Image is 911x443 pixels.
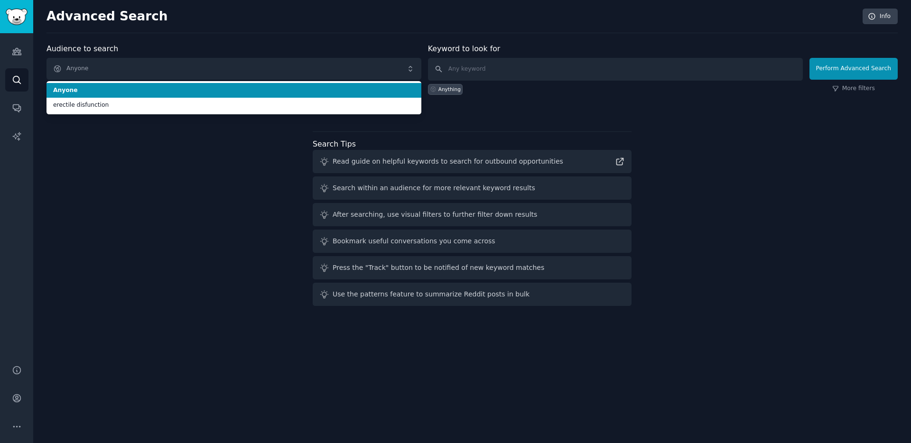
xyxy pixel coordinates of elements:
[46,9,857,24] h2: Advanced Search
[46,81,421,114] ul: Anyone
[333,263,544,273] div: Press the "Track" button to be notified of new keyword matches
[333,157,563,166] div: Read guide on helpful keywords to search for outbound opportunities
[46,44,118,53] label: Audience to search
[832,84,875,93] a: More filters
[863,9,898,25] a: Info
[53,86,415,95] span: Anyone
[53,101,415,110] span: erectile disfunction
[438,86,461,92] div: Anything
[428,58,803,81] input: Any keyword
[333,236,495,246] div: Bookmark useful conversations you come across
[809,58,898,80] button: Perform Advanced Search
[46,58,421,80] button: Anyone
[333,183,535,193] div: Search within an audience for more relevant keyword results
[6,9,28,25] img: GummySearch logo
[333,289,530,299] div: Use the patterns feature to summarize Reddit posts in bulk
[428,44,501,53] label: Keyword to look for
[313,139,356,148] label: Search Tips
[333,210,537,220] div: After searching, use visual filters to further filter down results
